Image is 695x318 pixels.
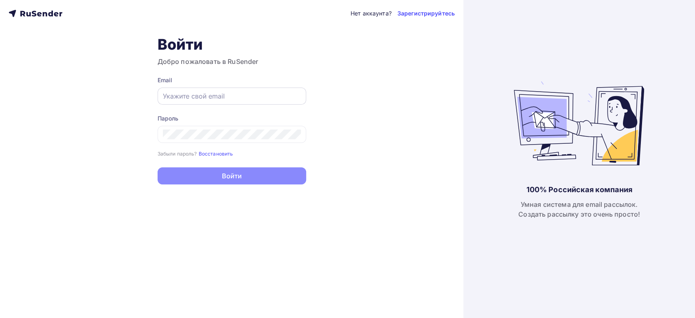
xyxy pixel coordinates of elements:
[518,200,640,219] div: Умная система для email рассылок. Создать рассылку это очень просто!
[397,9,455,18] a: Зарегистрируйтесь
[158,35,306,53] h1: Войти
[158,167,306,184] button: Войти
[158,151,197,157] small: Забыли пароль?
[199,151,233,157] small: Восстановить
[158,114,306,123] div: Пароль
[158,57,306,66] h3: Добро пожаловать в RuSender
[199,150,233,157] a: Восстановить
[158,76,306,84] div: Email
[163,91,301,101] input: Укажите свой email
[351,9,392,18] div: Нет аккаунта?
[526,185,632,195] div: 100% Российская компания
